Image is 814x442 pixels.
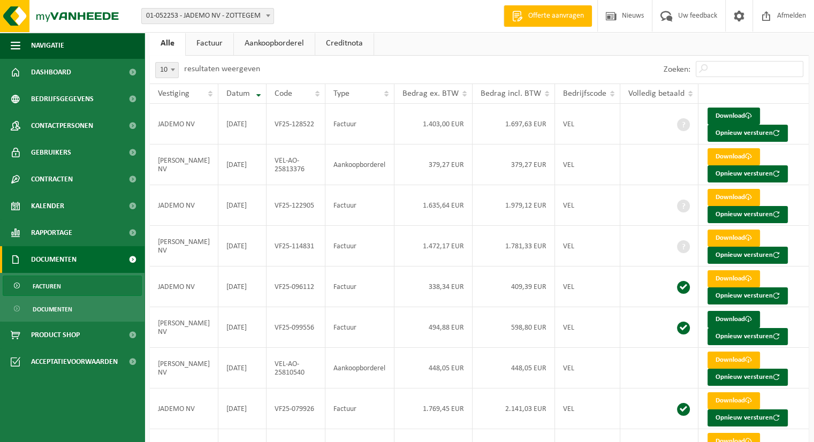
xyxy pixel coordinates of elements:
[150,388,218,429] td: JADEMO NV
[33,276,61,296] span: Facturen
[325,266,394,307] td: Factuur
[31,112,93,139] span: Contactpersonen
[218,307,267,348] td: [DATE]
[218,144,267,185] td: [DATE]
[186,31,233,56] a: Factuur
[234,31,315,56] a: Aankoopborderel
[218,348,267,388] td: [DATE]
[394,144,473,185] td: 379,27 EUR
[708,247,788,264] button: Opnieuw versturen
[267,104,325,144] td: VF25-128522
[315,31,374,56] a: Creditnota
[218,266,267,307] td: [DATE]
[708,108,760,125] a: Download
[473,185,555,226] td: 1.979,12 EUR
[31,86,94,112] span: Bedrijfsgegevens
[563,89,606,98] span: Bedrijfscode
[708,287,788,304] button: Opnieuw versturen
[664,65,690,74] label: Zoeken:
[394,388,473,429] td: 1.769,45 EUR
[394,104,473,144] td: 1.403,00 EUR
[31,322,80,348] span: Product Shop
[150,185,218,226] td: JADEMO NV
[708,409,788,426] button: Opnieuw versturen
[226,89,250,98] span: Datum
[150,226,218,266] td: [PERSON_NAME] NV
[708,125,788,142] button: Opnieuw versturen
[708,148,760,165] a: Download
[555,348,620,388] td: VEL
[31,166,73,193] span: Contracten
[325,144,394,185] td: Aankoopborderel
[473,266,555,307] td: 409,39 EUR
[325,348,394,388] td: Aankoopborderel
[473,388,555,429] td: 2.141,03 EUR
[473,104,555,144] td: 1.697,63 EUR
[628,89,684,98] span: Volledig betaald
[218,226,267,266] td: [DATE]
[31,193,64,219] span: Kalender
[504,5,592,27] a: Offerte aanvragen
[394,307,473,348] td: 494,88 EUR
[267,348,325,388] td: VEL-AO-25810540
[142,9,273,24] span: 01-052253 - JADEMO NV - ZOTTEGEM
[394,226,473,266] td: 1.472,17 EUR
[141,8,274,24] span: 01-052253 - JADEMO NV - ZOTTEGEM
[325,388,394,429] td: Factuur
[267,185,325,226] td: VF25-122905
[31,246,77,273] span: Documenten
[267,144,325,185] td: VEL-AO-25813376
[402,89,459,98] span: Bedrag ex. BTW
[555,388,620,429] td: VEL
[31,32,64,59] span: Navigatie
[708,352,760,369] a: Download
[473,348,555,388] td: 448,05 EUR
[394,348,473,388] td: 448,05 EUR
[555,185,620,226] td: VEL
[555,144,620,185] td: VEL
[325,185,394,226] td: Factuur
[473,307,555,348] td: 598,80 EUR
[555,266,620,307] td: VEL
[325,104,394,144] td: Factuur
[708,189,760,206] a: Download
[708,369,788,386] button: Opnieuw versturen
[473,144,555,185] td: 379,27 EUR
[150,266,218,307] td: JADEMO NV
[267,266,325,307] td: VF25-096112
[150,144,218,185] td: [PERSON_NAME] NV
[31,348,118,375] span: Acceptatievoorwaarden
[708,311,760,328] a: Download
[708,165,788,182] button: Opnieuw versturen
[267,307,325,348] td: VF25-099556
[394,185,473,226] td: 1.635,64 EUR
[394,266,473,307] td: 338,34 EUR
[325,226,394,266] td: Factuur
[3,299,142,319] a: Documenten
[218,104,267,144] td: [DATE]
[31,59,71,86] span: Dashboard
[31,139,71,166] span: Gebruikers
[473,226,555,266] td: 1.781,33 EUR
[267,388,325,429] td: VF25-079926
[150,348,218,388] td: [PERSON_NAME] NV
[708,270,760,287] a: Download
[3,276,142,296] a: Facturen
[156,63,178,78] span: 10
[218,388,267,429] td: [DATE]
[526,11,587,21] span: Offerte aanvragen
[333,89,349,98] span: Type
[150,31,185,56] a: Alle
[33,299,72,319] span: Documenten
[275,89,292,98] span: Code
[708,206,788,223] button: Opnieuw versturen
[218,185,267,226] td: [DATE]
[708,392,760,409] a: Download
[555,226,620,266] td: VEL
[31,219,72,246] span: Rapportage
[481,89,541,98] span: Bedrag incl. BTW
[150,307,218,348] td: [PERSON_NAME] NV
[555,307,620,348] td: VEL
[555,104,620,144] td: VEL
[158,89,189,98] span: Vestiging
